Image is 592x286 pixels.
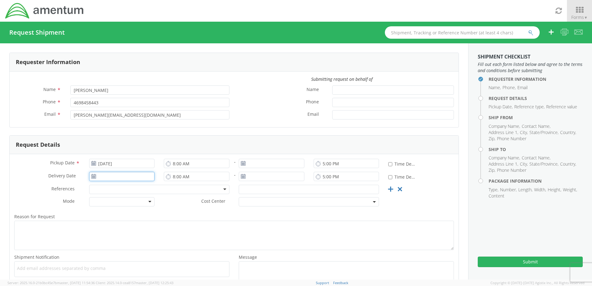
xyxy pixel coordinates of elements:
[385,26,540,39] input: Shipment, Tracking or Reference Number (at least 4 chars)
[201,198,225,205] span: Cost Center
[17,265,227,271] span: Add email addresses separated by comma
[9,29,65,36] h4: Request Shipment
[489,96,583,101] h4: Request Details
[489,187,498,193] li: Type
[388,175,392,179] input: Time Definite
[522,123,551,129] li: Contact Name
[14,214,55,219] span: Reason for Request
[16,142,60,148] h3: Request Details
[478,61,583,74] span: Fill out each form listed below and agree to the terms and conditions before submitting
[48,173,76,180] span: Delivery Date
[306,99,319,106] span: Phone
[584,15,588,20] span: ▼
[51,186,75,192] span: References
[136,280,173,285] span: master, [DATE] 12:25:43
[546,104,577,110] li: Reference value
[316,280,329,285] a: Support
[96,280,173,285] span: Client: 2025.14.0-cea8157
[311,76,372,82] i: Submitting request on behalf of
[522,155,551,161] li: Contact Name
[7,280,95,285] span: Server: 2025.16.0-21b0bc45e7b
[44,111,56,117] span: Email
[489,193,504,199] li: Content
[503,84,516,91] li: Phone
[489,167,495,173] li: Zip
[529,161,559,167] li: State/Province
[333,280,348,285] a: Feedback
[307,86,319,93] span: Name
[14,254,59,260] span: Shipment Notification
[489,115,583,120] h4: Ship From
[520,129,528,136] li: City
[560,161,576,167] li: Country
[514,104,545,110] li: Reference type
[571,14,588,20] span: Forms
[478,54,583,60] h3: Shipment Checklist
[239,254,257,260] span: Message
[57,280,95,285] span: master, [DATE] 11:54:36
[529,129,559,136] li: State/Province
[548,187,561,193] li: Height
[489,147,583,152] h4: Ship To
[489,104,513,110] li: Pickup Date
[489,155,520,161] li: Company Name
[16,59,80,65] h3: Requester Information
[5,2,85,19] img: dyn-intl-logo-049831509241104b2a82.png
[489,129,518,136] li: Address Line 1
[489,161,518,167] li: Address Line 1
[307,111,319,118] span: Email
[497,136,526,142] li: Phone Number
[517,84,528,91] li: Email
[43,86,56,92] span: Name
[478,257,583,267] button: Submit
[388,162,392,166] input: Time Definite
[489,179,583,183] h4: Package Information
[63,198,75,204] span: Mode
[43,99,56,105] span: Phone
[490,280,585,285] span: Copyright © [DATE]-[DATE] Agistix Inc., All Rights Reserved
[489,84,501,91] li: Name
[388,160,416,167] label: Time Definite
[489,123,520,129] li: Company Name
[520,161,528,167] li: City
[489,77,583,81] h4: Requester Information
[489,136,495,142] li: Zip
[563,187,577,193] li: Weight
[388,173,416,180] label: Time Definite
[497,167,526,173] li: Phone Number
[518,187,533,193] li: Length
[500,187,517,193] li: Number
[50,160,75,166] span: Pickup Date
[534,187,546,193] li: Width
[560,129,576,136] li: Country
